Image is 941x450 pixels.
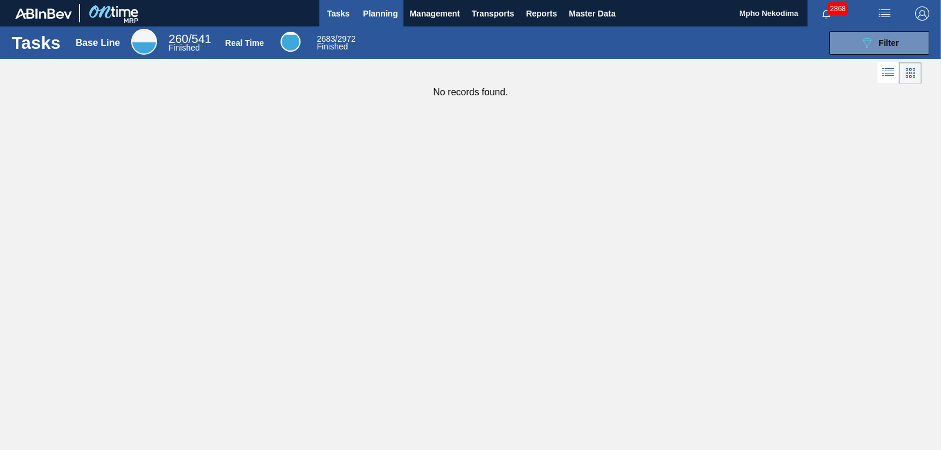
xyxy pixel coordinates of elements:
[131,29,157,55] div: Base Line
[76,38,121,48] div: Base Line
[317,34,335,44] span: 2683
[807,5,845,22] button: Notifications
[169,32,211,45] span: / 541
[363,6,398,21] span: Planning
[899,62,922,84] div: Card Vision
[317,34,356,44] span: / 2972
[317,35,356,51] div: Real Time
[15,8,72,19] img: TNhmsLtSVTkK8tSr43FrP2fwEKptu5GPRR3wAAAABJRU5ErkJggg==
[829,31,929,55] button: Filter
[169,43,200,52] span: Finished
[12,36,61,49] h1: Tasks
[569,6,615,21] span: Master Data
[225,38,264,48] div: Real Time
[409,6,460,21] span: Management
[169,34,211,52] div: Base Line
[281,32,301,52] div: Real Time
[827,2,848,15] span: 2868
[317,42,348,51] span: Finished
[325,6,351,21] span: Tasks
[915,6,929,21] img: Logout
[877,6,892,21] img: userActions
[526,6,557,21] span: Reports
[169,32,188,45] span: 260
[879,38,899,48] span: Filter
[877,62,899,84] div: List Vision
[472,6,514,21] span: Transports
